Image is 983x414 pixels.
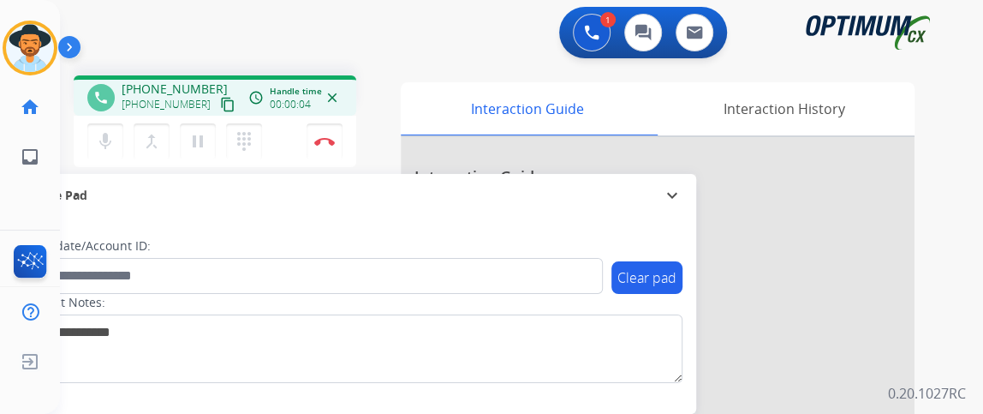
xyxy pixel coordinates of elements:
mat-icon: phone [93,90,109,105]
label: Contact Notes: [21,294,105,311]
mat-icon: inbox [20,147,40,167]
span: 00:00:04 [270,98,311,111]
mat-icon: content_copy [220,97,235,112]
span: [PHONE_NUMBER] [122,98,211,111]
div: 1 [600,12,616,27]
div: Interaction History [653,82,914,135]
span: Handle time [270,85,322,98]
img: avatar [6,24,54,72]
mat-icon: dialpad [234,131,254,152]
span: [PHONE_NUMBER] [122,81,228,98]
div: Interaction Guide [401,82,653,135]
button: Clear pad [611,261,682,294]
label: Candidate/Account ID: [22,237,151,255]
mat-icon: close [325,90,340,105]
mat-icon: mic [95,131,116,152]
mat-icon: expand_more [662,185,682,206]
mat-icon: access_time [248,90,264,105]
p: 0.20.1027RC [888,383,966,404]
mat-icon: pause [188,131,208,152]
img: control [314,137,335,146]
mat-icon: merge_type [141,131,162,152]
mat-icon: home [20,97,40,117]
